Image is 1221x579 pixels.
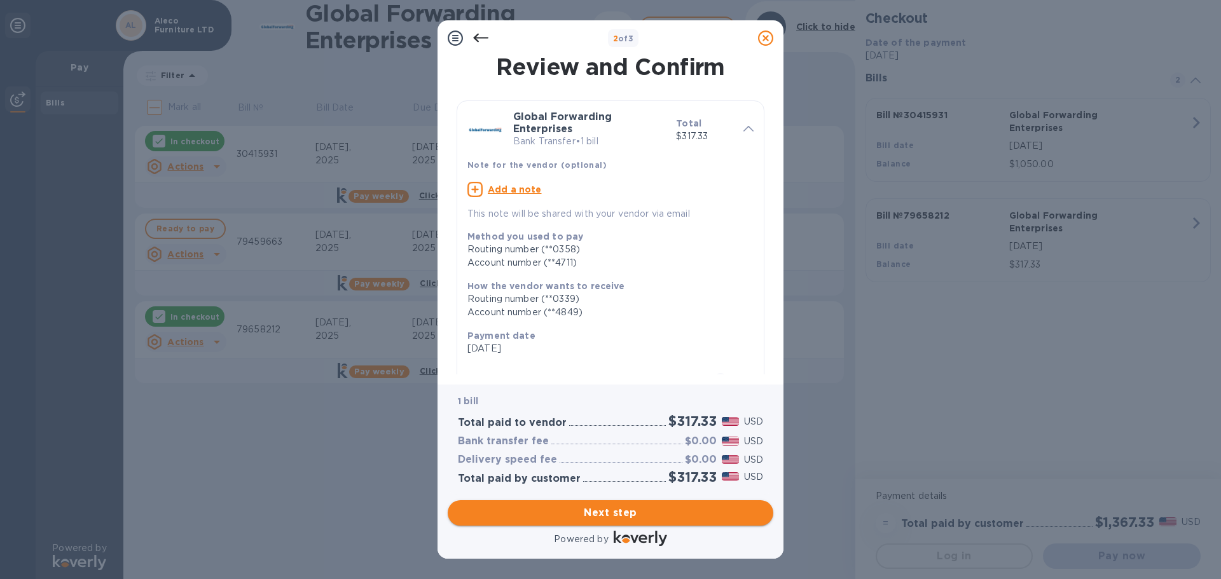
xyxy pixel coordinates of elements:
[467,111,754,221] div: Global Forwarding EnterprisesBank Transfer•1 billTotal$317.33Note for the vendor (optional)Add a ...
[467,160,607,170] b: Note for the vendor (optional)
[744,470,763,484] p: USD
[488,184,542,194] u: Add a note
[513,135,666,148] p: Bank Transfer • 1 bill
[467,330,535,341] b: Payment date
[467,207,754,221] p: This note will be shared with your vendor via email
[458,417,567,429] h3: Total paid to vendor
[613,34,618,43] span: 2
[467,281,625,291] b: How the vendor wants to receive
[458,505,763,521] span: Next step
[448,500,773,526] button: Next step
[685,435,717,447] h3: $0.00
[668,413,717,429] h2: $317.33
[467,292,743,306] div: Routing number (**0339)
[458,473,581,485] h3: Total paid by customer
[614,531,667,546] img: Logo
[722,437,739,446] img: USD
[722,417,739,426] img: USD
[722,455,739,464] img: USD
[676,118,701,128] b: Total
[713,373,728,388] span: 1
[467,373,698,385] h3: Bills
[454,53,767,80] h1: Review and Confirm
[467,231,583,242] b: Method you used to pay
[467,306,743,319] div: Account number (**4849)
[744,415,763,428] p: USD
[467,243,743,256] div: Routing number (**0358)
[458,396,478,406] b: 1 bill
[744,435,763,448] p: USD
[467,256,743,269] div: Account number (**4711)
[458,454,557,466] h3: Delivery speed fee
[458,435,549,447] h3: Bank transfer fee
[722,472,739,481] img: USD
[554,533,608,546] p: Powered by
[685,454,717,466] h3: $0.00
[467,342,743,355] p: [DATE]
[744,453,763,467] p: USD
[668,469,717,485] h2: $317.33
[613,34,634,43] b: of 3
[676,130,733,143] p: $317.33
[513,111,612,135] b: Global Forwarding Enterprises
